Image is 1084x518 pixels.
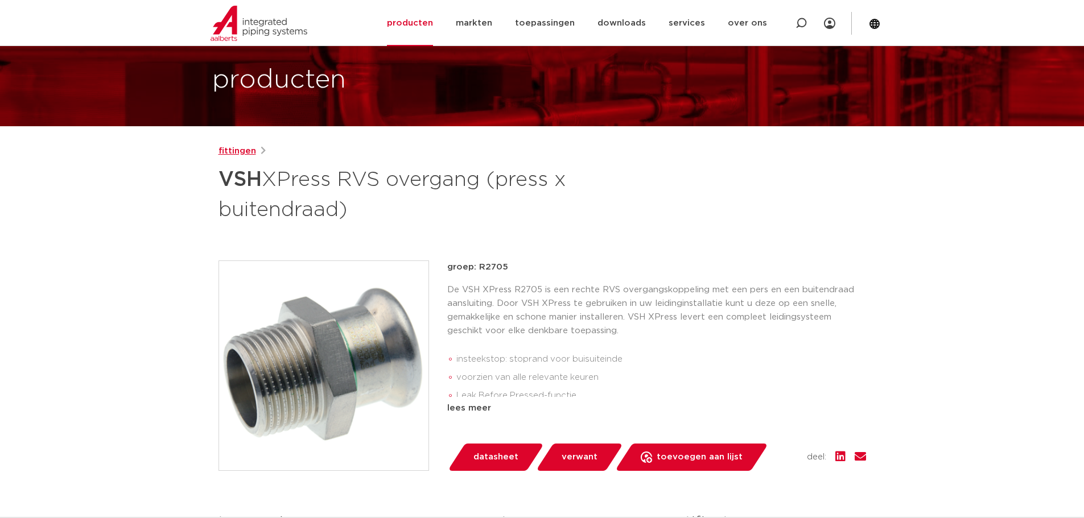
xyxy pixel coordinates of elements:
[535,444,623,471] a: verwant
[657,448,743,466] span: toevoegen aan lijst
[456,368,866,387] li: voorzien van alle relevante keuren
[456,387,866,405] li: Leak Before Pressed-functie
[447,401,866,415] div: lees meer
[219,169,262,190] strong: VSH
[219,261,428,470] img: Product Image for VSH XPress RVS overgang (press x buitendraad)
[447,260,866,274] p: groep: R2705
[219,144,256,158] a: fittingen
[473,448,518,466] span: datasheet
[807,450,826,464] span: deel:
[456,350,866,368] li: insteekstop: stoprand voor buisuiteinde
[447,283,866,338] p: De VSH XPress R2705 is een rechte RVS overgangskoppeling met een pers en een buitendraad aansluit...
[219,163,646,224] h1: XPress RVS overgang (press x buitendraad)
[447,444,544,471] a: datasheet
[212,62,346,98] h1: producten
[562,448,597,466] span: verwant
